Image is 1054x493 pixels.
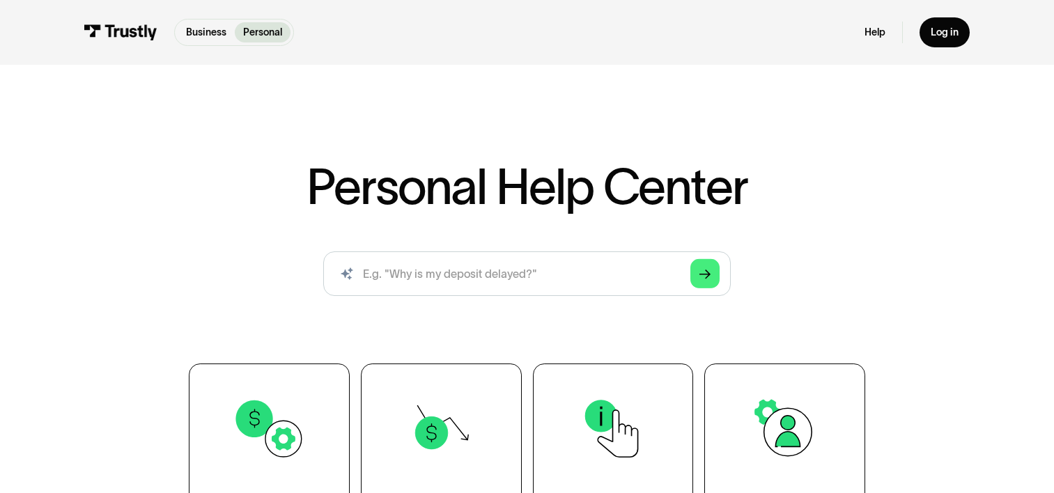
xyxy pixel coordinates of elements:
img: Trustly Logo [84,24,157,40]
h1: Personal Help Center [307,162,747,212]
a: Business [178,22,235,42]
a: Personal [235,22,290,42]
input: search [323,251,731,297]
form: Search [323,251,731,297]
p: Business [186,25,226,40]
p: Personal [243,25,282,40]
a: Log in [920,17,970,47]
a: Help [865,26,885,38]
div: Log in [931,26,959,38]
